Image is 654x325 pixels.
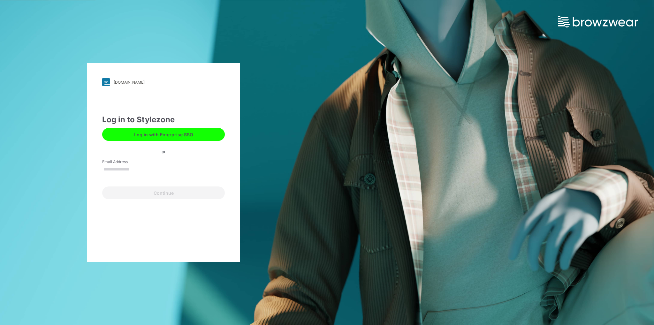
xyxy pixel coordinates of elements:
div: Log in to Stylezone [102,114,225,125]
div: [DOMAIN_NAME] [114,80,145,85]
a: [DOMAIN_NAME] [102,78,225,86]
img: svg+xml;base64,PHN2ZyB3aWR0aD0iMjgiIGhlaWdodD0iMjgiIHZpZXdCb3g9IjAgMCAyOCAyOCIgZmlsbD0ibm9uZSIgeG... [102,78,110,86]
div: or [156,148,171,155]
img: browzwear-logo.73288ffb.svg [558,16,638,27]
label: Email Address [102,159,147,165]
button: Log in with Enterprise SSO [102,128,225,141]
